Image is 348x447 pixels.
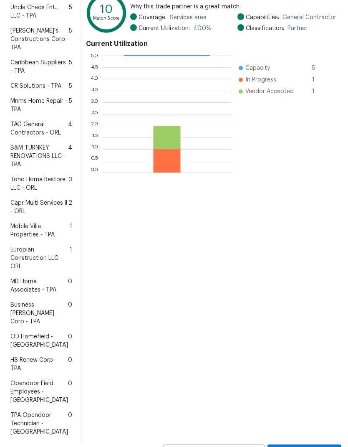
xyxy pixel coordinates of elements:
[91,99,98,104] text: 3.0
[10,333,68,349] span: OD Homefield - [GEOGRAPHIC_DATA]
[91,88,98,93] text: 3.5
[10,356,68,373] span: HS Renew Corp - TPA
[282,13,336,22] span: General Contractor
[10,277,68,294] span: MD Home Associates - TPA
[312,87,325,96] span: 1
[91,53,98,58] text: 5.0
[10,301,68,326] span: Business [PERSON_NAME] Corp - TPA
[90,76,98,81] text: 4.0
[68,379,72,404] span: 0
[68,411,72,436] span: 0
[68,333,72,349] span: 0
[10,175,69,192] span: Toho Home Restore LLC - ORL
[92,135,98,140] text: 1.5
[68,301,72,326] span: 0
[91,111,98,116] text: 2.5
[193,24,211,33] span: 40.0 %
[10,58,69,75] span: Caribbean Suppliers - TPA
[245,87,294,96] span: Vendor Accepted
[93,16,120,21] text: Match Score
[10,379,68,404] span: Opendoor Field Employees - [GEOGRAPHIC_DATA]
[68,277,72,294] span: 0
[10,222,70,239] span: Mobile Villa Properties - TPA
[69,3,72,20] span: 5
[130,3,336,11] span: Why this trade partner is a great match:
[10,144,68,169] span: B&M TURNKEY RENOVATIONS LLC - TPA
[246,24,284,33] span: Classification:
[312,64,325,72] span: 5
[69,97,72,114] span: 5
[10,120,68,137] span: TAG General Contractors - ORL
[69,27,72,52] span: 5
[139,24,190,33] span: Current Utilization:
[10,411,68,436] span: TPA Opendoor Technician - [GEOGRAPHIC_DATA]
[91,123,98,128] text: 2.0
[91,64,98,69] text: 4.5
[69,58,72,75] span: 5
[68,144,72,169] span: 4
[90,170,98,175] text: 0.0
[68,199,72,216] span: 2
[91,158,98,163] text: 0.5
[10,199,68,216] span: Capr Multi Services ll - ORL
[10,27,69,52] span: [PERSON_NAME]'s Constructions Corp - TPA
[246,13,279,22] span: Capabilities:
[70,222,72,239] span: 1
[100,4,113,15] text: 10
[10,3,69,20] span: Uncle Cheds Ent., LLC - TPA
[10,82,61,90] span: CR Solutions - TPA
[10,97,69,114] span: Mnms Home Repair - TPA
[70,246,72,271] span: 1
[68,120,72,137] span: 4
[69,175,72,192] span: 3
[69,82,72,90] span: 5
[245,76,276,84] span: In Progress
[68,356,72,373] span: 0
[170,13,207,22] span: Services area
[287,24,308,33] span: Partner
[312,76,325,84] span: 1
[139,13,166,22] span: Coverage:
[86,40,336,48] h4: Current Utilization
[245,64,270,72] span: Capacity
[91,146,98,151] text: 1.0
[10,246,70,271] span: Europian Construction LLC - ORL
